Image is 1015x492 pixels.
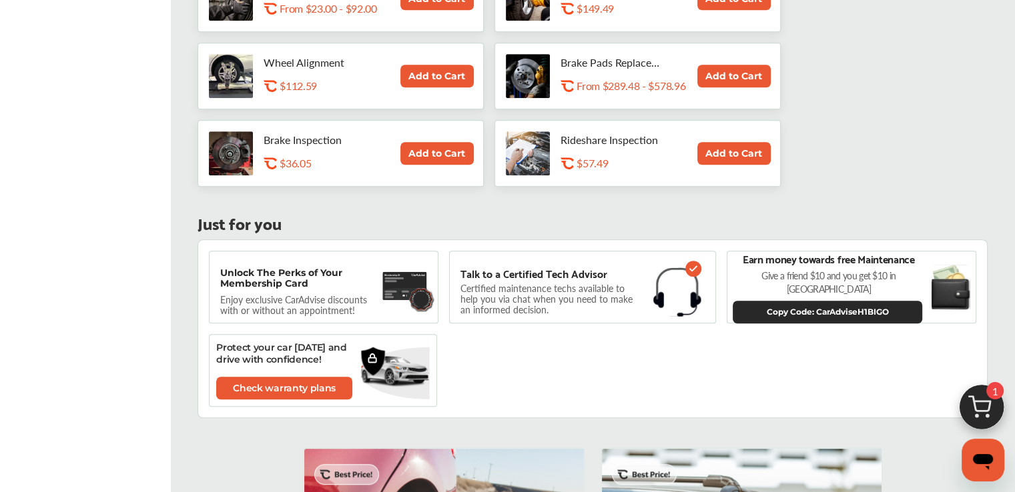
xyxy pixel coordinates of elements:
[697,65,771,87] button: Add to Cart
[408,286,435,312] img: badge.f18848ea.svg
[198,216,282,229] p: Just for you
[653,267,701,317] img: headphones.1b115f31.svg
[382,267,428,304] img: maintenance-card.27cfeff5.svg
[577,79,685,92] p: From $289.48 - $578.96
[743,251,915,266] p: Earn money towards free Maintenance
[280,157,404,169] div: $36.05
[216,377,352,399] a: Check warranty plans
[360,346,430,400] img: bg-ellipse.2da0866b.svg
[733,301,922,323] button: Copy Code: CarAdviseH1BIGO
[400,65,474,87] button: Add to Cart
[733,269,924,295] p: Give a friend $10 and you get $10 in [GEOGRAPHIC_DATA]
[360,346,385,377] img: warranty.a715e77d.svg
[280,2,377,15] p: From $23.00 - $92.00
[506,54,550,98] img: brake-pads-replacement-thumb.jpg
[280,79,404,92] div: $112.59
[209,131,253,175] img: brake-inspection-thumb.jpg
[216,341,363,365] p: Protect your car [DATE] and drive with confidence!
[460,267,607,279] p: Talk to a Certified Tech Advisor
[264,133,364,146] p: Brake Inspection
[209,54,253,98] img: wheel-alignment-thumb.jpg
[506,131,550,175] img: rideshare-visual-inspection-thumb.jpg
[986,382,1004,399] span: 1
[962,439,1004,481] iframe: Button to launch messaging window
[220,294,380,315] p: Enjoy exclusive CarAdvise discounts with or without an appointment!
[264,56,364,69] p: Wheel Alignment
[577,2,701,15] div: $149.49
[220,267,376,289] p: Unlock The Perks of Your Membership Card
[950,379,1014,443] img: cart_icon.3d0951e8.svg
[931,264,970,309] img: black-wallet.e93b9b5d.svg
[685,261,701,277] img: check-icon.521c8815.svg
[561,56,661,69] p: Brake Pads Replacement
[561,133,661,146] p: Rideshare Inspection
[400,142,474,165] button: Add to Cart
[577,157,701,169] div: $57.49
[697,142,771,165] button: Add to Cart
[460,285,643,313] p: Certified maintenance techs available to help you via chat when you need to make an informed deci...
[367,353,378,363] img: lock-icon.a4a4a2b2.svg
[360,349,430,391] img: vehicle.3f86c5e7.svg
